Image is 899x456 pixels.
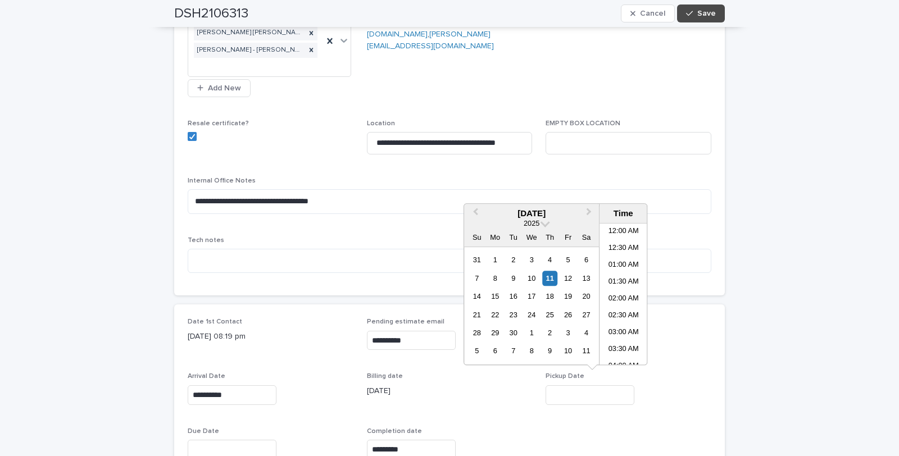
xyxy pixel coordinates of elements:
[621,4,675,22] button: Cancel
[488,307,503,322] div: Choose Monday, September 22nd, 2025
[542,271,557,286] div: Choose Thursday, September 11th, 2025
[188,318,242,325] span: Date 1st Contact
[188,331,353,343] p: [DATE] 08:19 pm
[600,359,647,376] li: 04:00 AM
[367,428,422,435] span: Completion date
[677,4,725,22] button: Save
[465,205,483,223] button: Previous Month
[561,271,576,286] div: Choose Friday, September 12th, 2025
[524,289,539,304] div: Choose Wednesday, September 17th, 2025
[602,208,644,218] div: Time
[579,325,594,340] div: Choose Saturday, October 4th, 2025
[464,208,599,218] div: [DATE]
[561,307,576,322] div: Choose Friday, September 26th, 2025
[697,10,716,17] span: Save
[524,230,539,245] div: We
[506,289,521,304] div: Choose Tuesday, September 16th, 2025
[546,120,620,127] span: EMPTY BOX LOCATION
[600,224,647,241] li: 12:00 AM
[524,307,539,322] div: Choose Wednesday, September 24th, 2025
[506,252,521,267] div: Choose Tuesday, September 2nd, 2025
[469,252,484,267] div: Choose Sunday, August 31st, 2025
[524,344,539,359] div: Choose Wednesday, October 8th, 2025
[488,230,503,245] div: Mo
[561,230,576,245] div: Fr
[194,43,305,58] div: [PERSON_NAME] - [PERSON_NAME]
[640,10,665,17] span: Cancel
[546,373,584,380] span: Pickup Date
[488,252,503,267] div: Choose Monday, September 1st, 2025
[188,120,249,127] span: Resale certificate?
[579,307,594,322] div: Choose Saturday, September 27th, 2025
[506,344,521,359] div: Choose Tuesday, October 7th, 2025
[469,344,484,359] div: Choose Sunday, October 5th, 2025
[600,291,647,308] li: 02:00 AM
[468,251,596,361] div: month 2025-09
[367,19,494,38] a: [PERSON_NAME][EMAIL_ADDRESS][DOMAIN_NAME]
[506,271,521,286] div: Choose Tuesday, September 9th, 2025
[469,230,484,245] div: Su
[542,230,557,245] div: Th
[600,325,647,342] li: 03:00 AM
[579,289,594,304] div: Choose Saturday, September 20th, 2025
[524,220,539,228] span: 2025
[188,373,225,380] span: Arrival Date
[367,5,533,52] p: , ,
[542,289,557,304] div: Choose Thursday, September 18th, 2025
[542,325,557,340] div: Choose Thursday, October 2nd, 2025
[579,344,594,359] div: Choose Saturday, October 11th, 2025
[174,6,248,22] h2: DSH2106313
[367,120,395,127] span: Location
[208,84,241,92] span: Add New
[469,325,484,340] div: Choose Sunday, September 28th, 2025
[506,230,521,245] div: Tu
[488,271,503,286] div: Choose Monday, September 8th, 2025
[188,79,251,97] button: Add New
[542,344,557,359] div: Choose Thursday, October 9th, 2025
[600,241,647,258] li: 12:30 AM
[367,318,444,325] span: Pending estimate email
[194,25,305,40] div: [PERSON_NAME] [PERSON_NAME]
[488,325,503,340] div: Choose Monday, September 29th, 2025
[561,344,576,359] div: Choose Friday, October 10th, 2025
[561,252,576,267] div: Choose Friday, September 5th, 2025
[469,289,484,304] div: Choose Sunday, September 14th, 2025
[469,271,484,286] div: Choose Sunday, September 7th, 2025
[579,271,594,286] div: Choose Saturday, September 13th, 2025
[367,385,533,397] p: [DATE]
[600,342,647,359] li: 03:30 AM
[188,177,256,184] span: Internal Office Notes
[488,344,503,359] div: Choose Monday, October 6th, 2025
[367,373,403,380] span: Billing date
[600,308,647,325] li: 02:30 AM
[188,428,219,435] span: Due Date
[600,275,647,291] li: 01:30 AM
[488,289,503,304] div: Choose Monday, September 15th, 2025
[542,307,557,322] div: Choose Thursday, September 25th, 2025
[579,230,594,245] div: Sa
[469,307,484,322] div: Choose Sunday, September 21st, 2025
[524,325,539,340] div: Choose Wednesday, October 1st, 2025
[542,252,557,267] div: Choose Thursday, September 4th, 2025
[561,289,576,304] div: Choose Friday, September 19th, 2025
[367,30,494,50] a: [PERSON_NAME][EMAIL_ADDRESS][DOMAIN_NAME]
[506,307,521,322] div: Choose Tuesday, September 23rd, 2025
[524,252,539,267] div: Choose Wednesday, September 3rd, 2025
[600,258,647,275] li: 01:00 AM
[506,325,521,340] div: Choose Tuesday, September 30th, 2025
[579,252,594,267] div: Choose Saturday, September 6th, 2025
[581,205,599,223] button: Next Month
[561,325,576,340] div: Choose Friday, October 3rd, 2025
[188,237,224,244] span: Tech notes
[524,271,539,286] div: Choose Wednesday, September 10th, 2025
